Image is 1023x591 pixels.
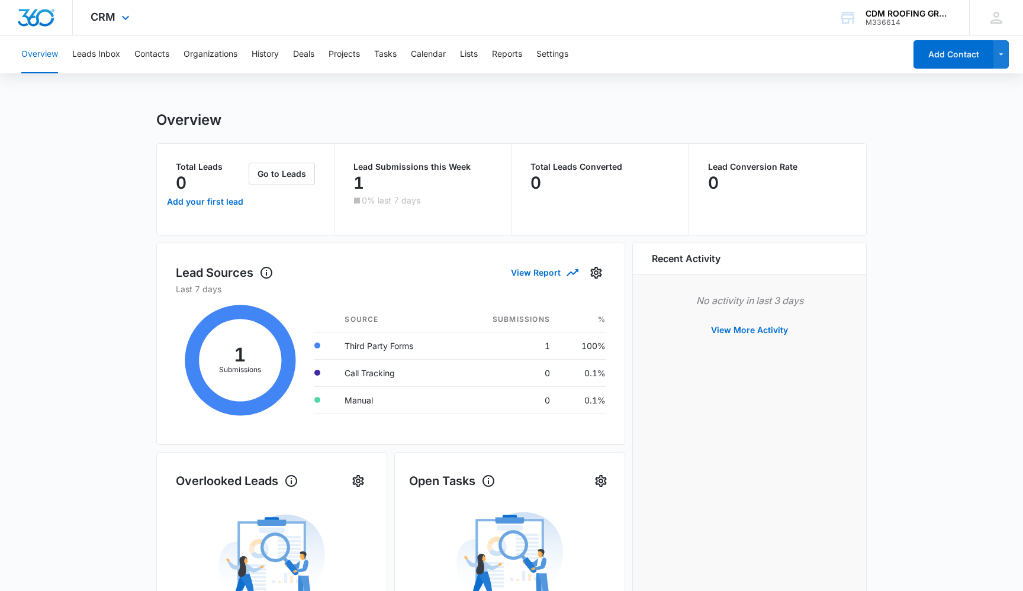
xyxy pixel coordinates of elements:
a: Add your first lead [164,188,246,216]
td: 0.1% [559,386,606,414]
td: 0 [455,359,560,386]
td: Third Party Forms [335,332,455,359]
button: Settings [349,471,368,490]
p: No activity in last 3 days [652,293,847,308]
p: Lead Submissions this Week [353,163,493,171]
button: Lists [460,35,478,73]
button: View Report [511,262,577,283]
button: History [252,35,279,73]
p: 0 [176,173,186,192]
td: 100% [559,332,606,359]
button: Organizations [184,35,237,73]
button: Leads Inbox [72,35,120,73]
td: Manual [335,386,455,414]
h1: Lead Sources [176,264,274,282]
p: 0 [708,173,719,192]
h6: Recent Activity [652,251,720,266]
h1: Overview [156,111,221,129]
td: Call Tracking [335,359,455,386]
div: account name [866,9,952,18]
td: 0.1% [559,359,606,386]
button: Tasks [374,35,397,73]
button: Settings [591,471,610,490]
button: Settings [536,35,568,73]
p: Total Leads Converted [530,163,670,171]
h1: Overlooked Leads [176,472,298,490]
p: 1 [353,173,364,192]
button: Contacts [134,35,169,73]
p: 0 [530,173,541,192]
button: Calendar [411,35,446,73]
th: Submissions [455,307,560,332]
p: 0% last 7 days [362,196,420,205]
button: Overview [21,35,58,73]
p: Last 7 days [176,283,606,295]
button: Settings [587,263,606,282]
a: Go to Leads [249,169,315,179]
button: Go to Leads [249,163,315,185]
button: Add Contact [913,40,993,69]
p: Lead Conversion Rate [708,163,848,171]
h1: Open Tasks [409,472,496,490]
td: 0 [455,386,560,414]
button: Projects [329,35,360,73]
button: Deals [293,35,314,73]
span: CRM [91,11,115,23]
div: account id [866,18,952,27]
button: View More Activity [699,316,800,344]
th: Source [335,307,455,332]
p: Total Leads [176,163,246,171]
th: % [559,307,606,332]
button: Reports [492,35,522,73]
td: 1 [455,332,560,359]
